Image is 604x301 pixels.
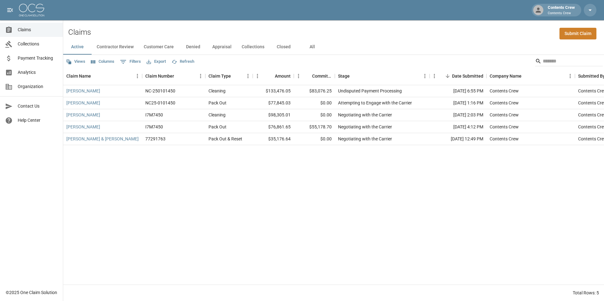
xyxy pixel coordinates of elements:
div: Contents Crew [490,124,519,130]
div: Claim Name [63,67,142,85]
div: Total Rows: 5 [573,290,599,296]
div: [DATE] 1:16 PM [430,97,486,109]
div: Pack Out & Reset [208,136,242,142]
div: $55,178.70 [294,121,335,133]
div: NC-250101450 [145,88,175,94]
button: Sort [522,72,530,80]
div: Date Submitted [452,67,483,85]
h2: Claims [68,28,91,37]
span: Organization [18,83,58,90]
button: open drawer [4,4,16,16]
div: Negotiating with the Carrier [338,136,392,142]
div: $0.00 [294,133,335,145]
div: Pack Out [208,100,226,106]
div: Search [535,56,603,68]
button: Views [64,57,87,67]
div: Negotiating with the Carrier [338,124,392,130]
div: $98,305.01 [253,109,294,121]
div: $133,476.05 [253,85,294,97]
span: Collections [18,41,58,47]
button: Sort [174,72,183,80]
span: Analytics [18,69,58,76]
div: dynamic tabs [63,39,604,55]
button: Menu [196,71,205,81]
div: Committed Amount [312,67,332,85]
a: [PERSON_NAME] [66,88,100,94]
div: $83,076.25 [294,85,335,97]
div: Date Submitted [430,67,486,85]
button: Export [145,57,167,67]
div: Contents Crew [490,112,519,118]
div: [DATE] 6:55 PM [430,85,486,97]
button: Collections [237,39,269,55]
button: Sort [231,72,240,80]
div: [DATE] 2:03 PM [430,109,486,121]
p: Contents Crew [548,11,575,16]
button: Sort [303,72,312,80]
button: Refresh [170,57,196,67]
button: Closed [269,39,298,55]
div: Claim Number [145,67,174,85]
a: [PERSON_NAME] [66,100,100,106]
div: [DATE] 4:12 PM [430,121,486,133]
div: Amount [275,67,291,85]
div: Contents Crew [545,4,577,16]
button: Contractor Review [92,39,139,55]
div: Claim Name [66,67,91,85]
div: Stage [338,67,350,85]
div: 77291763 [145,136,166,142]
div: Claim Type [208,67,231,85]
span: Payment Tracking [18,55,58,62]
a: Submit Claim [559,28,596,39]
button: All [298,39,326,55]
button: Appraisal [207,39,237,55]
button: Select columns [89,57,116,67]
button: Menu [133,71,142,81]
button: Show filters [118,57,142,67]
button: Menu [243,71,253,81]
a: [PERSON_NAME] [66,112,100,118]
button: Menu [253,71,262,81]
button: Menu [294,71,303,81]
div: Amount [253,67,294,85]
div: Claim Type [205,67,253,85]
button: Active [63,39,92,55]
div: I7M7450 [145,112,163,118]
a: [PERSON_NAME] & [PERSON_NAME] [66,136,139,142]
div: Company Name [486,67,575,85]
div: $0.00 [294,97,335,109]
button: Sort [266,72,275,80]
div: Cleaning [208,88,226,94]
div: Contents Crew [490,136,519,142]
div: Claim Number [142,67,205,85]
a: [PERSON_NAME] [66,124,100,130]
div: $0.00 [294,109,335,121]
div: © 2025 One Claim Solution [6,289,57,296]
span: Contact Us [18,103,58,109]
div: $76,861.65 [253,121,294,133]
button: Sort [443,72,452,80]
div: I7M7450 [145,124,163,130]
div: $35,176.64 [253,133,294,145]
div: Committed Amount [294,67,335,85]
div: $77,845.03 [253,97,294,109]
button: Sort [91,72,100,80]
span: Help Center [18,117,58,124]
div: Negotiating with the Carrier [338,112,392,118]
div: Cleaning [208,112,226,118]
div: Undisputed Payment Processing [338,88,402,94]
div: Pack Out [208,124,226,130]
img: ocs-logo-white-transparent.png [19,4,44,16]
div: [DATE] 12:49 PM [430,133,486,145]
button: Menu [430,71,439,81]
span: Claims [18,27,58,33]
div: Attempting to Engage with the Carrier [338,100,412,106]
div: Contents Crew [490,100,519,106]
div: Contents Crew [490,88,519,94]
div: NC25-0101450 [145,100,175,106]
button: Denied [179,39,207,55]
div: Stage [335,67,430,85]
div: Company Name [490,67,522,85]
button: Customer Care [139,39,179,55]
button: Menu [565,71,575,81]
